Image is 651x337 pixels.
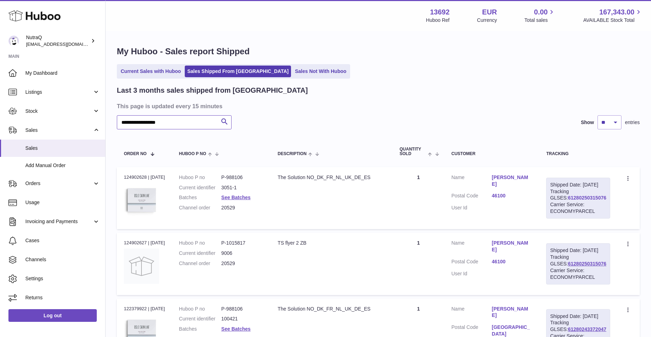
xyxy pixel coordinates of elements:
[8,309,97,322] a: Log out
[451,152,532,156] div: Customer
[492,240,532,253] a: [PERSON_NAME]
[583,17,643,24] span: AVAILABLE Stock Total
[400,147,426,156] span: Quantity Sold
[477,17,497,24] div: Currency
[292,66,349,77] a: Sales Not With Huboo
[546,178,610,219] div: Tracking GLSES:
[221,250,264,257] dd: 9006
[393,167,444,229] td: 1
[221,195,251,200] a: See Batches
[124,249,159,284] img: no-photo.jpg
[124,306,165,312] div: 122379922 | [DATE]
[550,201,606,215] div: Carrier Service: ECONOMYPARCEL
[278,174,385,181] div: The Solution NO_DK_FR_NL_UK_DE_ES
[25,70,100,76] span: My Dashboard
[599,7,634,17] span: 167,343.00
[26,34,89,48] div: NutraQ
[221,260,264,267] dd: 20529
[550,247,606,254] div: Shipped Date: [DATE]
[25,199,100,206] span: Usage
[179,326,221,332] dt: Batches
[492,174,532,188] a: [PERSON_NAME]
[546,243,610,284] div: Tracking GLSES:
[583,7,643,24] a: 167,343.00 AVAILABLE Stock Total
[185,66,291,77] a: Sales Shipped From [GEOGRAPHIC_DATA]
[568,326,606,332] a: 61280243372047
[25,294,100,301] span: Returns
[124,240,165,246] div: 124902627 | [DATE]
[179,152,206,156] span: Huboo P no
[451,270,492,277] dt: User Id
[179,250,221,257] dt: Current identifier
[221,240,264,246] dd: P-1015817
[117,86,308,95] h2: Last 3 months sales shipped from [GEOGRAPHIC_DATA]
[25,275,100,282] span: Settings
[179,315,221,322] dt: Current identifier
[118,66,183,77] a: Current Sales with Huboo
[451,192,492,201] dt: Postal Code
[278,306,385,312] div: The Solution NO_DK_FR_NL_UK_DE_ES
[492,192,532,199] a: 46100
[221,306,264,312] dd: P-988106
[221,184,264,191] dd: 3051-1
[25,256,100,263] span: Channels
[25,127,93,134] span: Sales
[179,174,221,181] dt: Huboo P no
[524,17,556,24] span: Total sales
[451,258,492,267] dt: Postal Code
[568,261,606,266] a: 61280250315076
[25,237,100,244] span: Cases
[8,36,19,46] img: log@nutraq.com
[117,102,638,110] h3: This page is updated every 15 minutes
[524,7,556,24] a: 0.00 Total sales
[278,240,385,246] div: TS flyer 2 ZB
[179,240,221,246] dt: Huboo P no
[124,174,165,180] div: 124902628 | [DATE]
[546,152,610,156] div: Tracking
[482,7,497,17] strong: EUR
[221,204,264,211] dd: 20529
[550,267,606,281] div: Carrier Service: ECONOMYPARCEL
[179,306,221,312] dt: Huboo P no
[451,174,492,189] dt: Name
[25,162,100,169] span: Add Manual Order
[568,195,606,201] a: 61280250315076
[221,315,264,322] dd: 100421
[221,174,264,181] dd: P-988106
[451,204,492,211] dt: User Id
[117,46,640,57] h1: My Huboo - Sales report Shipped
[492,258,532,265] a: 46100
[393,233,444,295] td: 1
[625,119,640,126] span: entries
[25,180,93,187] span: Orders
[25,108,93,115] span: Stock
[25,218,93,225] span: Invoicing and Payments
[451,306,492,321] dt: Name
[430,7,450,17] strong: 13692
[179,194,221,201] dt: Batches
[451,240,492,255] dt: Name
[221,326,251,332] a: See Batches
[534,7,548,17] span: 0.00
[278,152,306,156] span: Description
[550,182,606,188] div: Shipped Date: [DATE]
[492,306,532,319] a: [PERSON_NAME]
[179,204,221,211] dt: Channel order
[581,119,594,126] label: Show
[26,41,103,47] span: [EMAIL_ADDRESS][DOMAIN_NAME]
[550,313,606,320] div: Shipped Date: [DATE]
[179,260,221,267] dt: Channel order
[124,183,159,218] img: 136921728478892.jpg
[25,145,100,152] span: Sales
[426,17,450,24] div: Huboo Ref
[179,184,221,191] dt: Current identifier
[124,152,147,156] span: Order No
[25,89,93,96] span: Listings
